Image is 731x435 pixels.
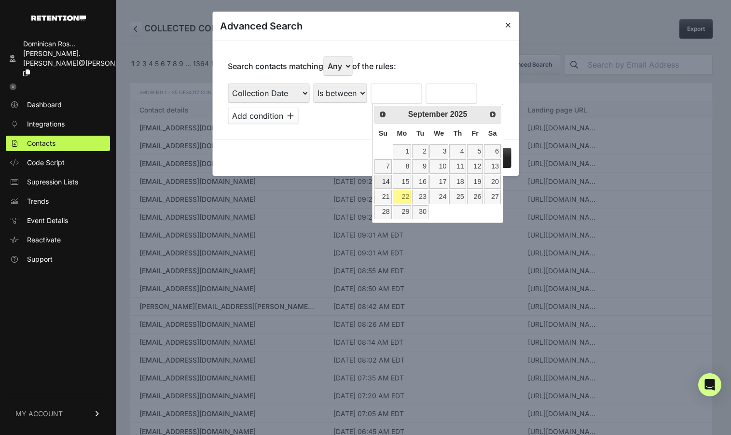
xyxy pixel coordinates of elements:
[449,175,466,189] a: 18
[23,39,147,49] div: Dominican Ros...
[27,100,62,110] span: Dashboard
[6,252,110,267] a: Support
[374,175,391,189] a: 14
[220,19,303,33] h3: Advanced Search
[488,129,497,137] span: Saturday
[374,190,391,204] a: 21
[23,49,147,67] span: [PERSON_NAME].[PERSON_NAME]@[PERSON_NAME]...
[6,97,110,112] a: Dashboard
[454,129,462,137] span: Thursday
[228,108,298,124] button: Add condition
[489,111,497,118] span: Next
[15,409,63,419] span: MY ACCOUNT
[27,196,49,206] span: Trends
[484,190,500,204] a: 27
[6,174,110,190] a: Supression Lists
[484,144,500,158] a: 6
[393,175,412,189] a: 15
[6,36,110,81] a: Dominican Ros... [PERSON_NAME].[PERSON_NAME]@[PERSON_NAME]...
[375,107,389,121] a: Prev
[379,129,387,137] span: Sunday
[27,139,55,148] span: Contacts
[429,144,448,158] a: 3
[486,107,500,121] a: Next
[27,177,78,187] span: Supression Lists
[6,213,110,228] a: Event Details
[27,158,65,168] span: Code Script
[449,159,466,173] a: 11
[698,373,721,396] div: Open Intercom Messenger
[412,159,428,173] a: 9
[467,144,483,158] a: 5
[393,144,412,158] a: 1
[412,205,428,219] a: 30
[31,15,86,21] img: Retention.com
[6,232,110,248] a: Reactivate
[393,159,412,173] a: 8
[6,136,110,151] a: Contacts
[6,155,110,170] a: Code Script
[484,175,500,189] a: 20
[412,175,428,189] a: 16
[467,175,483,189] a: 19
[27,119,65,129] span: Integrations
[450,110,468,118] span: 2025
[449,144,466,158] a: 4
[397,129,407,137] span: Monday
[412,190,428,204] a: 23
[379,111,386,118] span: Prev
[467,190,483,204] a: 26
[27,235,61,245] span: Reactivate
[374,159,391,173] a: 7
[429,175,448,189] a: 17
[429,190,448,204] a: 24
[6,194,110,209] a: Trends
[228,56,396,76] p: Search contacts matching of the rules:
[393,205,412,219] a: 29
[27,216,68,225] span: Event Details
[449,190,466,204] a: 25
[467,159,483,173] a: 12
[374,205,391,219] a: 28
[412,144,428,158] a: 2
[484,159,500,173] a: 13
[6,116,110,132] a: Integrations
[408,110,448,118] span: September
[27,254,53,264] span: Support
[393,190,412,204] a: 22
[471,129,478,137] span: Friday
[434,129,444,137] span: Wednesday
[429,159,448,173] a: 10
[416,129,425,137] span: Tuesday
[6,399,110,428] a: MY ACCOUNT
